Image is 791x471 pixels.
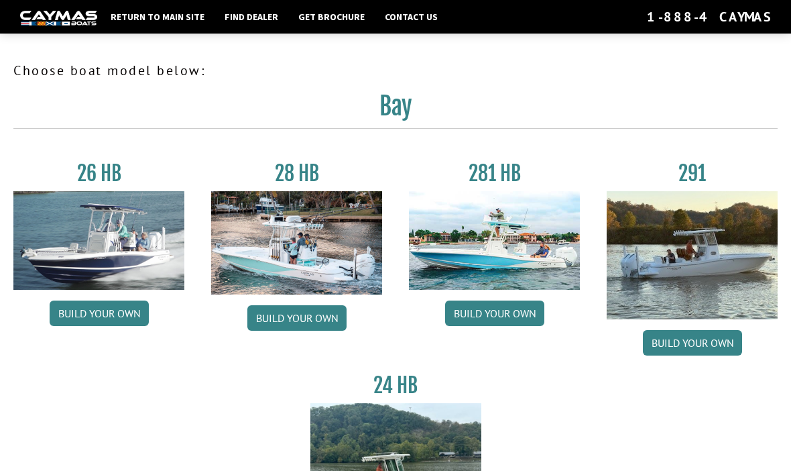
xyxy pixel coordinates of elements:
img: white-logo-c9c8dbefe5ff5ceceb0f0178aa75bf4bb51f6bca0971e226c86eb53dfe498488.png [20,11,97,25]
a: Build your own [643,330,742,356]
h3: 26 HB [13,161,184,186]
a: Get Brochure [292,8,371,25]
img: 291_Thumbnail.jpg [607,191,778,319]
a: Build your own [247,305,347,331]
div: 1-888-4CAYMAS [647,8,771,25]
p: Choose boat model below: [13,60,778,81]
a: Build your own [445,301,544,326]
img: 28-hb-twin.jpg [409,191,580,290]
img: 26_new_photo_resized.jpg [13,191,184,290]
h3: 28 HB [211,161,382,186]
a: Build your own [50,301,149,326]
h3: 24 HB [310,373,481,398]
a: Contact Us [378,8,444,25]
h3: 281 HB [409,161,580,186]
img: 28_hb_thumbnail_for_caymas_connect.jpg [211,191,382,295]
a: Return to main site [104,8,211,25]
h3: 291 [607,161,778,186]
h2: Bay [13,91,778,129]
a: Find Dealer [218,8,285,25]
